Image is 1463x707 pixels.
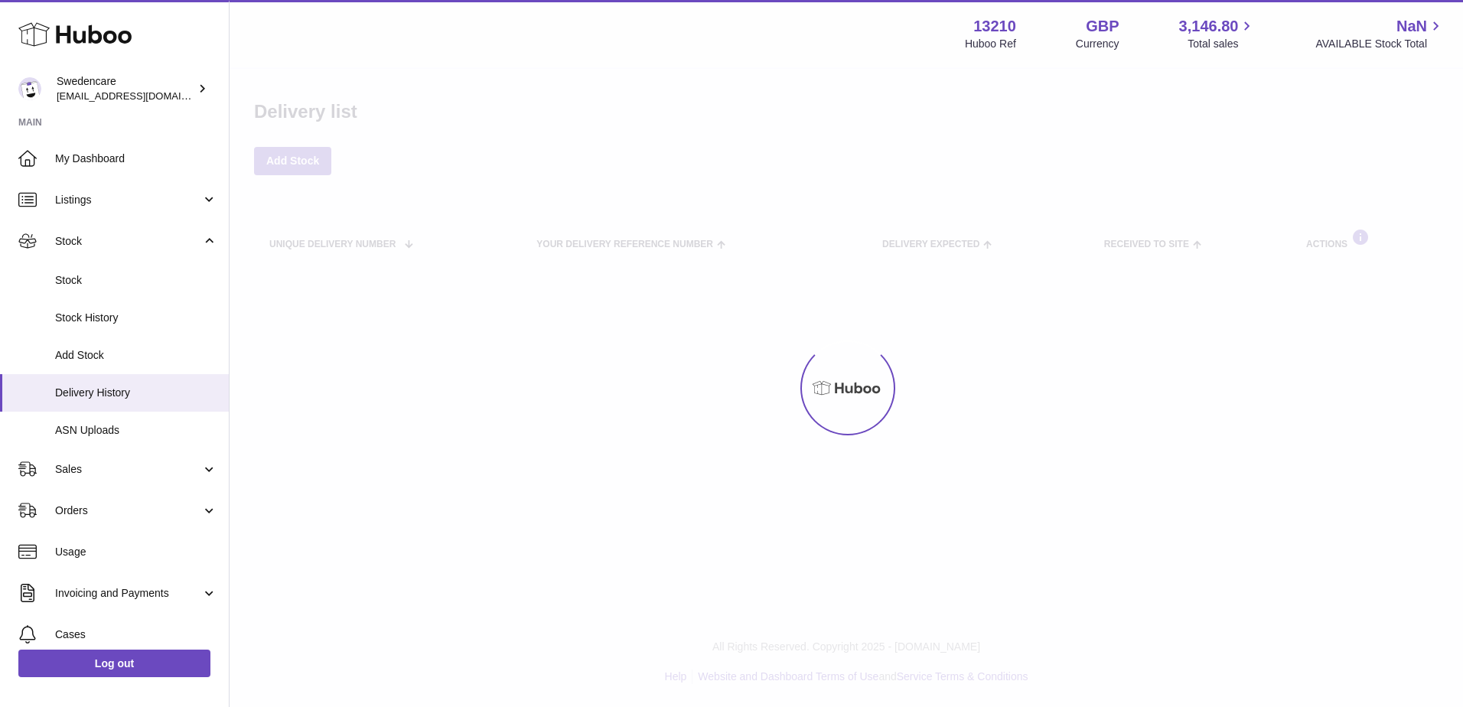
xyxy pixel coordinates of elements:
span: [EMAIL_ADDRESS][DOMAIN_NAME] [57,90,225,102]
strong: GBP [1086,16,1119,37]
span: Delivery History [55,386,217,400]
span: Cases [55,627,217,642]
a: Log out [18,650,210,677]
span: Stock [55,234,201,249]
span: ASN Uploads [55,423,217,438]
span: 3,146.80 [1179,16,1239,37]
span: Stock [55,273,217,288]
span: Orders [55,503,201,518]
span: My Dashboard [55,151,217,166]
span: Total sales [1188,37,1256,51]
div: Huboo Ref [965,37,1016,51]
span: Stock History [55,311,217,325]
span: Usage [55,545,217,559]
a: 3,146.80 Total sales [1179,16,1256,51]
span: Invoicing and Payments [55,586,201,601]
a: NaN AVAILABLE Stock Total [1315,16,1445,51]
strong: 13210 [973,16,1016,37]
img: gemma.horsfield@swedencare.co.uk [18,77,41,100]
span: Listings [55,193,201,207]
span: Sales [55,462,201,477]
div: Currency [1076,37,1119,51]
span: AVAILABLE Stock Total [1315,37,1445,51]
div: Swedencare [57,74,194,103]
span: Add Stock [55,348,217,363]
span: NaN [1396,16,1427,37]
